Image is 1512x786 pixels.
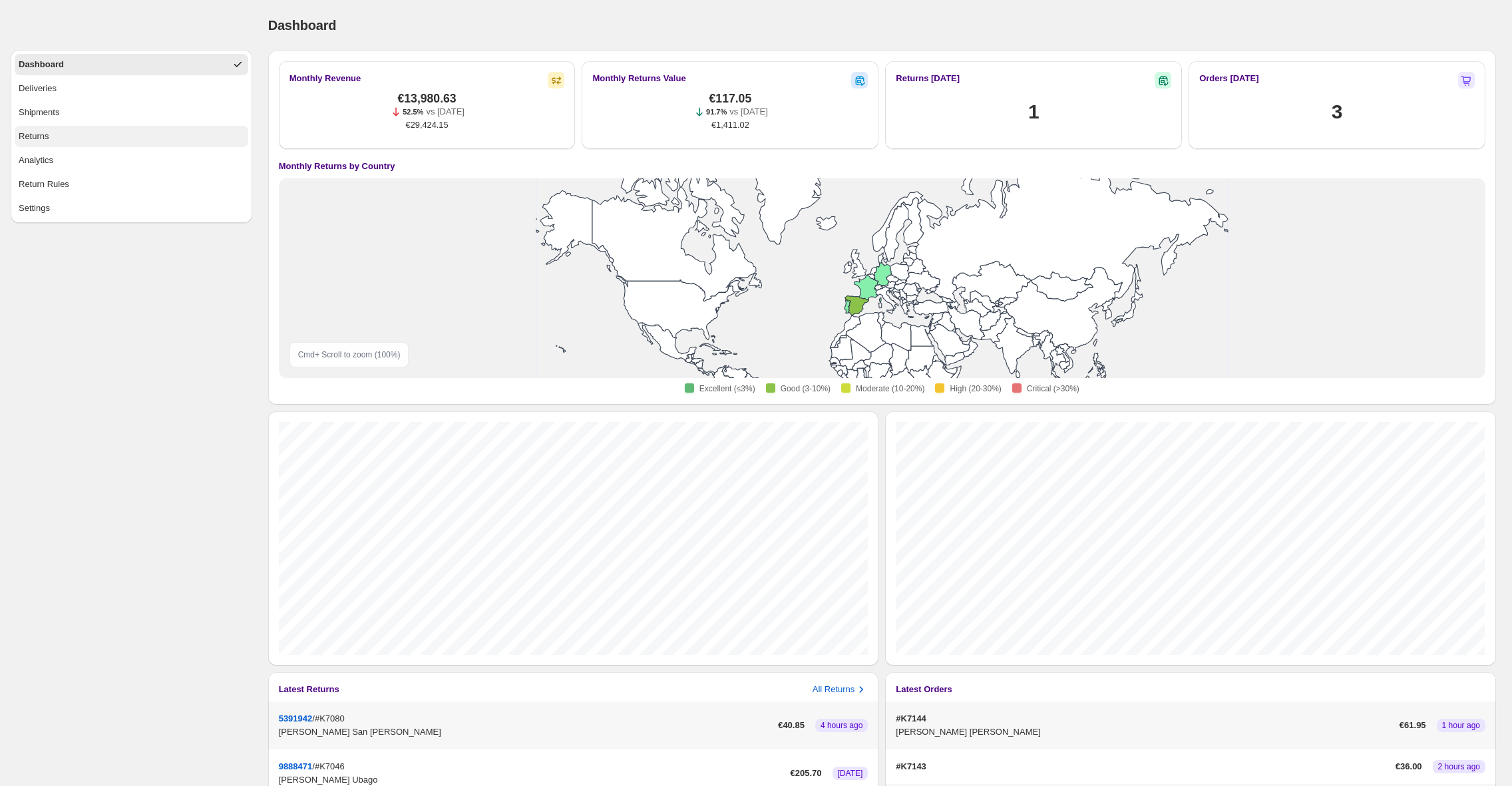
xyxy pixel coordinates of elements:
[1442,720,1480,731] span: 1 hour ago
[896,683,952,696] h3: Latest Orders
[699,383,755,394] span: Excellent (≤3%)
[15,198,248,219] button: Settings
[19,82,57,95] div: Deliveries
[813,683,855,696] h3: All Returns
[729,105,768,118] p: vs [DATE]
[268,18,337,33] span: Dashboard
[1400,719,1426,732] span: €61.95
[15,54,248,75] button: Dashboard
[896,760,1390,773] p: #K7143
[315,761,345,771] span: #K7046
[426,105,465,118] p: vs [DATE]
[19,178,69,191] div: Return Rules
[709,92,752,105] span: €117.05
[403,108,423,116] span: 52.5%
[1396,760,1422,773] span: €36.00
[315,713,345,723] span: #K7080
[1332,98,1342,125] h1: 3
[781,383,831,394] span: Good (3-10%)
[821,720,862,731] span: 4 hours ago
[15,78,248,99] button: Deliveries
[711,118,749,132] span: €1,411.02
[706,108,727,116] span: 91.7%
[15,102,248,123] button: Shipments
[896,725,1394,739] p: [PERSON_NAME] [PERSON_NAME]
[15,174,248,195] button: Return Rules
[592,72,685,85] h2: Monthly Returns Value
[279,725,773,739] p: [PERSON_NAME] San [PERSON_NAME]
[15,150,248,171] button: Analytics
[279,160,395,173] h4: Monthly Returns by Country
[1027,383,1079,394] span: Critical (>30%)
[279,761,313,771] button: 9888471
[813,683,868,696] button: All Returns
[15,126,248,147] button: Returns
[19,58,64,71] div: Dashboard
[19,106,59,119] div: Shipments
[398,92,457,105] span: €13,980.63
[1199,72,1258,85] h2: Orders [DATE]
[896,72,960,85] h2: Returns [DATE]
[279,713,313,723] button: 5391942
[791,767,822,780] span: €205.70
[1028,98,1039,125] h1: 1
[1438,761,1480,772] span: 2 hours ago
[950,383,1001,394] span: High (20-30%)
[19,202,50,215] div: Settings
[896,712,1394,725] p: #K7144
[279,712,773,739] div: /
[279,683,339,696] h3: Latest Returns
[289,342,409,367] div: Cmd + Scroll to zoom ( 100 %)
[406,118,449,132] span: €29,424.15
[19,130,49,143] div: Returns
[19,154,53,167] div: Analytics
[778,719,805,732] span: €40.85
[838,768,863,779] span: [DATE]
[289,72,361,85] h2: Monthly Revenue
[856,383,924,394] span: Moderate (10-20%)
